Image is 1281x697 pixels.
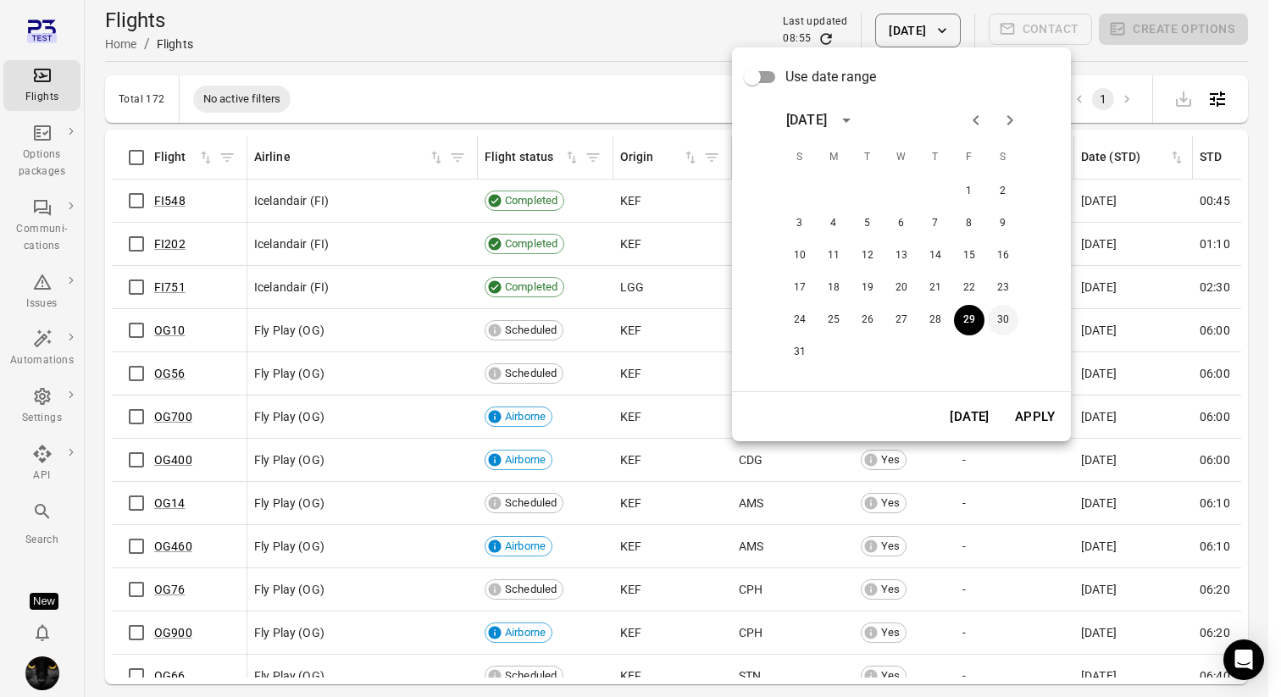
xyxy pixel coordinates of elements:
button: 18 [818,273,849,303]
span: Monday [818,141,849,174]
button: 10 [785,241,815,271]
button: [DATE] [940,399,999,434]
button: 14 [920,241,951,271]
button: 9 [988,208,1018,239]
button: 20 [886,273,917,303]
span: Tuesday [852,141,883,174]
button: 13 [886,241,917,271]
div: [DATE] [786,110,827,130]
span: Thursday [920,141,951,174]
button: Previous month [959,103,993,137]
button: 16 [988,241,1018,271]
div: Open Intercom Messenger [1223,639,1264,680]
span: Wednesday [886,141,917,174]
button: 26 [852,305,883,335]
button: Next month [993,103,1027,137]
button: 2 [988,176,1018,207]
button: 11 [818,241,849,271]
button: 17 [785,273,815,303]
button: 15 [954,241,984,271]
span: Friday [954,141,984,174]
button: 21 [920,273,951,303]
button: 8 [954,208,984,239]
button: 24 [785,305,815,335]
button: Apply [1006,399,1064,434]
button: 29 [954,305,984,335]
button: 30 [988,305,1018,335]
button: 25 [818,305,849,335]
button: 27 [886,305,917,335]
button: 1 [954,176,984,207]
button: 12 [852,241,883,271]
button: 3 [785,208,815,239]
button: calendar view is open, switch to year view [832,106,861,135]
button: 7 [920,208,951,239]
span: Saturday [988,141,1018,174]
button: 31 [785,337,815,368]
span: Sunday [785,141,815,174]
button: 19 [852,273,883,303]
button: 28 [920,305,951,335]
button: 5 [852,208,883,239]
button: 4 [818,208,849,239]
span: Use date range [785,67,876,87]
button: 23 [988,273,1018,303]
button: 22 [954,273,984,303]
button: 6 [886,208,917,239]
